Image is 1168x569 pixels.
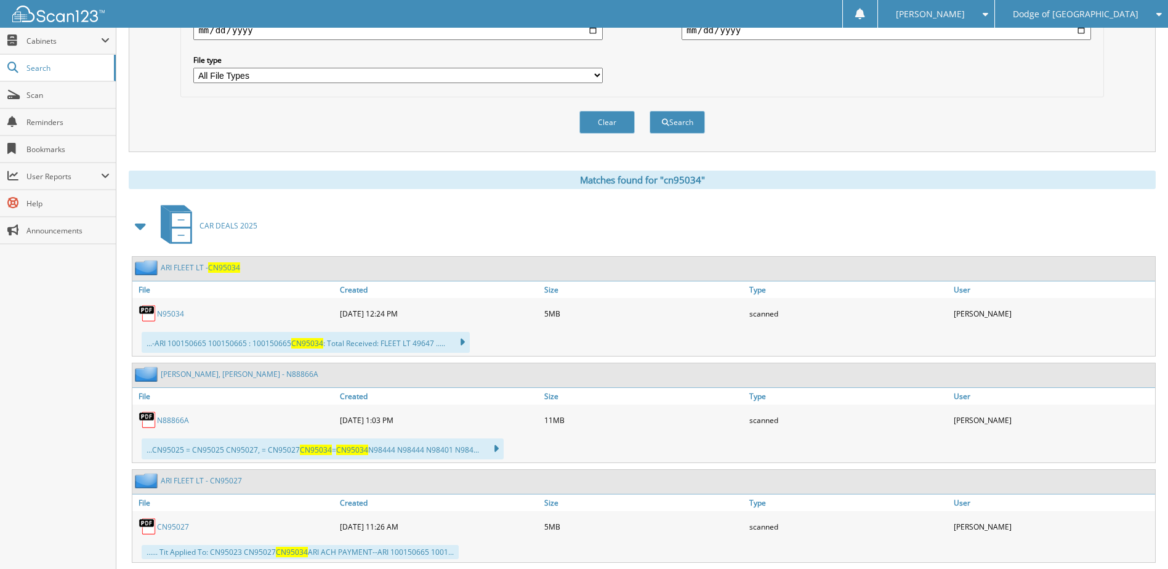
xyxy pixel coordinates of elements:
[951,301,1155,326] div: [PERSON_NAME]
[682,20,1091,40] input: end
[276,547,308,557] span: CN95034
[142,332,470,353] div: ...-ARI 100150665 100150665 : 100150665 : Total Received: FLEET LT 49647 .....
[746,408,951,432] div: scanned
[161,369,318,379] a: [PERSON_NAME], [PERSON_NAME] - N88866A
[153,201,257,250] a: CAR DEALS 2025
[337,301,541,326] div: [DATE] 12:24 PM
[746,281,951,298] a: Type
[291,338,323,349] span: CN95034
[26,144,110,155] span: Bookmarks
[951,408,1155,432] div: [PERSON_NAME]
[157,522,189,532] a: CN95027
[650,111,705,134] button: Search
[951,514,1155,539] div: [PERSON_NAME]
[129,171,1156,189] div: Matches found for "cn95034"
[26,225,110,236] span: Announcements
[135,260,161,275] img: folder2.png
[26,171,101,182] span: User Reports
[135,366,161,382] img: folder2.png
[951,388,1155,405] a: User
[26,198,110,209] span: Help
[142,438,504,459] div: ...CN95025 = CN95025 CN95027, = CN95027 = N98444 N98444 N98401 N984...
[337,281,541,298] a: Created
[1013,10,1138,18] span: Dodge of [GEOGRAPHIC_DATA]
[26,90,110,100] span: Scan
[208,262,240,273] span: CN95034
[579,111,635,134] button: Clear
[139,304,157,323] img: PDF.png
[746,301,951,326] div: scanned
[896,10,965,18] span: [PERSON_NAME]
[132,494,337,511] a: File
[139,411,157,429] img: PDF.png
[193,55,603,65] label: File type
[951,494,1155,511] a: User
[541,281,746,298] a: Size
[541,408,746,432] div: 11MB
[1106,510,1168,569] iframe: Chat Widget
[746,514,951,539] div: scanned
[337,408,541,432] div: [DATE] 1:03 PM
[541,494,746,511] a: Size
[26,36,101,46] span: Cabinets
[161,475,242,486] a: ARI FLEET LT - CN95027
[541,388,746,405] a: Size
[132,388,337,405] a: File
[142,545,459,559] div: ...... Tit Applied To: CN95023 CN95027 ARI ACH PAYMENT--ARI 100150665 1001...
[336,445,368,455] span: CN95034
[337,494,541,511] a: Created
[951,281,1155,298] a: User
[300,445,332,455] span: CN95034
[139,517,157,536] img: PDF.png
[746,388,951,405] a: Type
[541,301,746,326] div: 5MB
[541,514,746,539] div: 5MB
[157,309,184,319] a: N95034
[337,514,541,539] div: [DATE] 11:26 AM
[193,20,603,40] input: start
[135,473,161,488] img: folder2.png
[337,388,541,405] a: Created
[132,281,337,298] a: File
[12,6,105,22] img: scan123-logo-white.svg
[161,262,240,273] a: ARI FLEET LT -CN95034
[26,117,110,127] span: Reminders
[157,415,189,426] a: N88866A
[199,220,257,231] span: CAR DEALS 2025
[26,63,108,73] span: Search
[746,494,951,511] a: Type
